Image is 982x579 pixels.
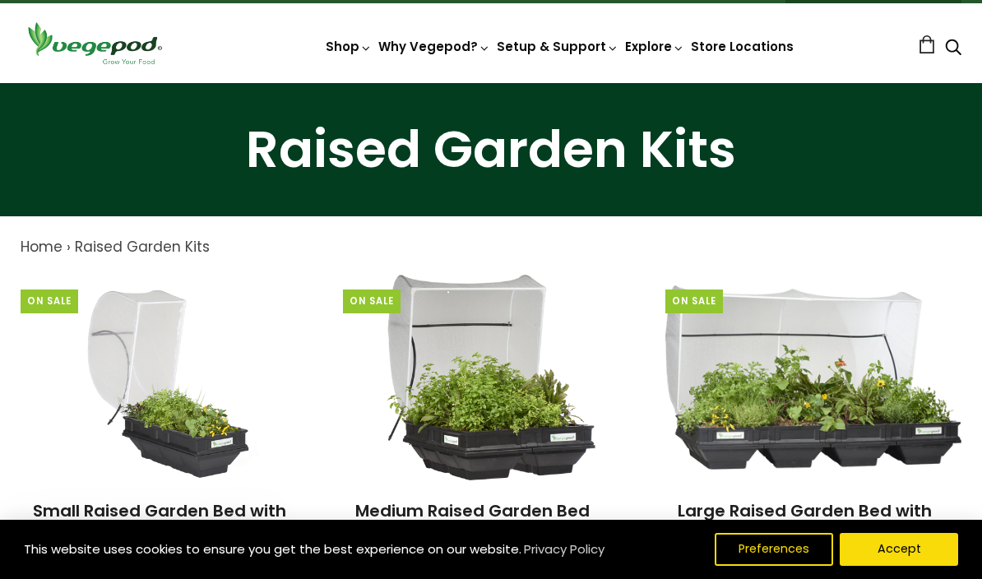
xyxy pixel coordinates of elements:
a: Search [945,40,961,58]
h1: Raised Garden Kits [21,124,961,175]
img: Small Raised Garden Bed with Canopy [71,275,266,480]
a: Privacy Policy (opens in a new tab) [521,535,607,564]
button: Preferences [715,533,833,566]
a: Small Raised Garden Bed with Canopy [33,499,286,547]
span: This website uses cookies to ensure you get the best experience on our website. [24,540,521,558]
a: Explore [625,38,684,55]
button: Accept [840,533,958,566]
img: Large Raised Garden Bed with Canopy [665,285,961,470]
a: Store Locations [691,38,794,55]
a: Shop [326,38,372,55]
a: Why Vegepod? [378,38,490,55]
img: Vegepod [21,20,169,67]
nav: breadcrumbs [21,237,961,258]
a: Raised Garden Kits [75,237,210,257]
a: Home [21,237,63,257]
a: Setup & Support [497,38,618,55]
a: Medium Raised Garden Bed with Canopy [355,499,590,547]
a: Large Raised Garden Bed with Canopy [678,499,932,547]
img: Medium Raised Garden Bed with Canopy [387,275,595,480]
span: › [67,237,71,257]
